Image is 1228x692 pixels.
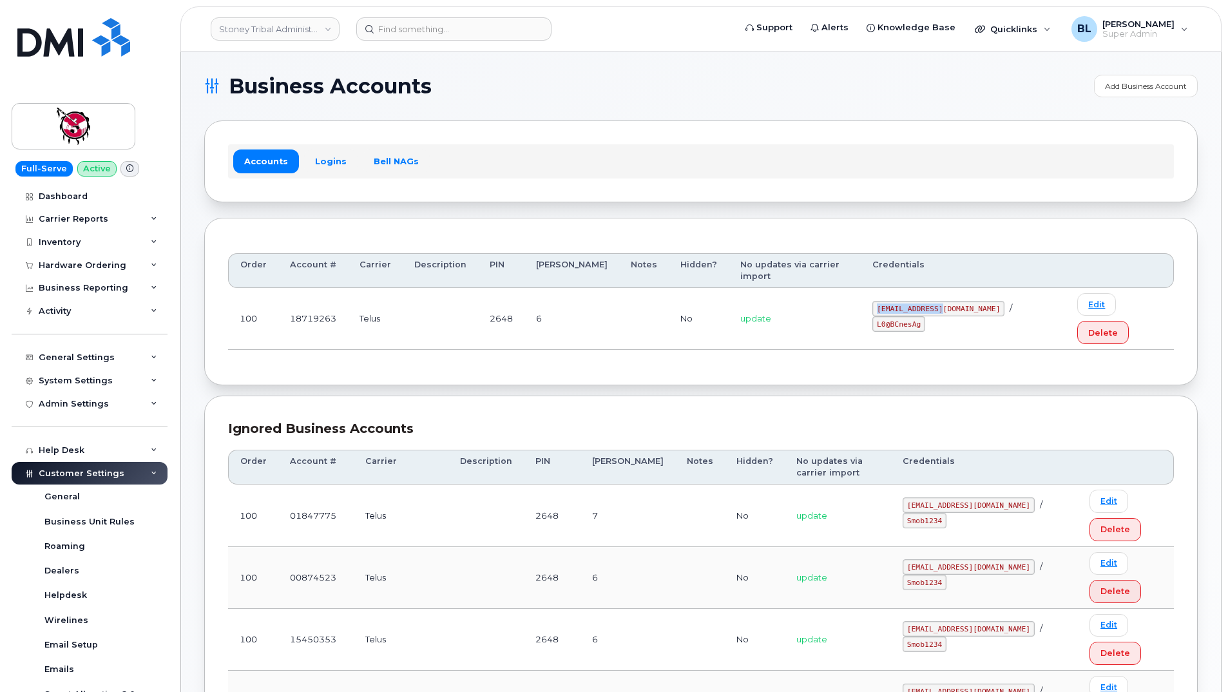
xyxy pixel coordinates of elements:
td: 15450353 [278,609,354,671]
td: 100 [228,288,278,350]
th: Description [403,253,478,289]
button: Delete [1089,580,1141,603]
td: 00874523 [278,547,354,609]
th: Carrier [348,253,403,289]
a: Edit [1077,293,1116,316]
th: Order [228,450,278,485]
span: Delete [1100,585,1130,597]
a: Edit [1089,552,1128,575]
a: Bell NAGs [363,149,430,173]
td: 2648 [524,609,580,671]
th: Account # [278,450,354,485]
td: 100 [228,485,278,546]
td: 100 [228,547,278,609]
span: update [796,510,827,521]
span: update [796,634,827,644]
code: Smob1234 [903,637,946,652]
code: L0@BCnesAg [872,316,925,332]
td: Telus [354,547,448,609]
td: 2648 [478,288,524,350]
th: Notes [675,450,725,485]
td: No [725,609,785,671]
th: [PERSON_NAME] [580,450,675,485]
th: Account # [278,253,348,289]
span: update [740,313,771,323]
td: Telus [348,288,403,350]
td: Telus [354,485,448,546]
td: No [669,288,729,350]
a: Logins [304,149,358,173]
th: No updates via carrier import [785,450,891,485]
button: Delete [1077,321,1129,344]
code: [EMAIL_ADDRESS][DOMAIN_NAME] [903,497,1035,513]
code: Smob1234 [903,513,946,528]
button: Delete [1089,518,1141,541]
th: Hidden? [725,450,785,485]
th: Notes [619,253,669,289]
span: / [1040,499,1042,510]
th: [PERSON_NAME] [524,253,619,289]
span: update [796,572,827,582]
td: 2648 [524,485,580,546]
span: Delete [1088,327,1118,339]
th: Hidden? [669,253,729,289]
td: 100 [228,609,278,671]
td: 2648 [524,547,580,609]
th: Description [448,450,524,485]
th: Credentials [861,253,1066,289]
div: Ignored Business Accounts [228,419,1174,438]
th: Carrier [354,450,448,485]
td: 6 [524,288,619,350]
code: Smob1234 [903,575,946,590]
a: Add Business Account [1094,75,1198,97]
td: 7 [580,485,675,546]
a: Edit [1089,490,1128,512]
span: Delete [1100,523,1130,535]
td: Telus [354,609,448,671]
span: Business Accounts [229,77,432,96]
span: / [1040,623,1042,633]
span: Delete [1100,647,1130,659]
span: / [1040,561,1042,572]
iframe: Messenger Launcher [1172,636,1218,682]
th: PIN [524,450,580,485]
td: 6 [580,547,675,609]
span: / [1010,303,1012,313]
td: 18719263 [278,288,348,350]
th: Credentials [891,450,1078,485]
th: No updates via carrier import [729,253,861,289]
code: [EMAIL_ADDRESS][DOMAIN_NAME] [872,301,1004,316]
th: Order [228,253,278,289]
td: No [725,547,785,609]
a: Accounts [233,149,299,173]
td: 6 [580,609,675,671]
th: PIN [478,253,524,289]
button: Delete [1089,642,1141,665]
code: [EMAIL_ADDRESS][DOMAIN_NAME] [903,559,1035,575]
code: [EMAIL_ADDRESS][DOMAIN_NAME] [903,621,1035,637]
td: No [725,485,785,546]
td: 01847775 [278,485,354,546]
a: Edit [1089,614,1128,637]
